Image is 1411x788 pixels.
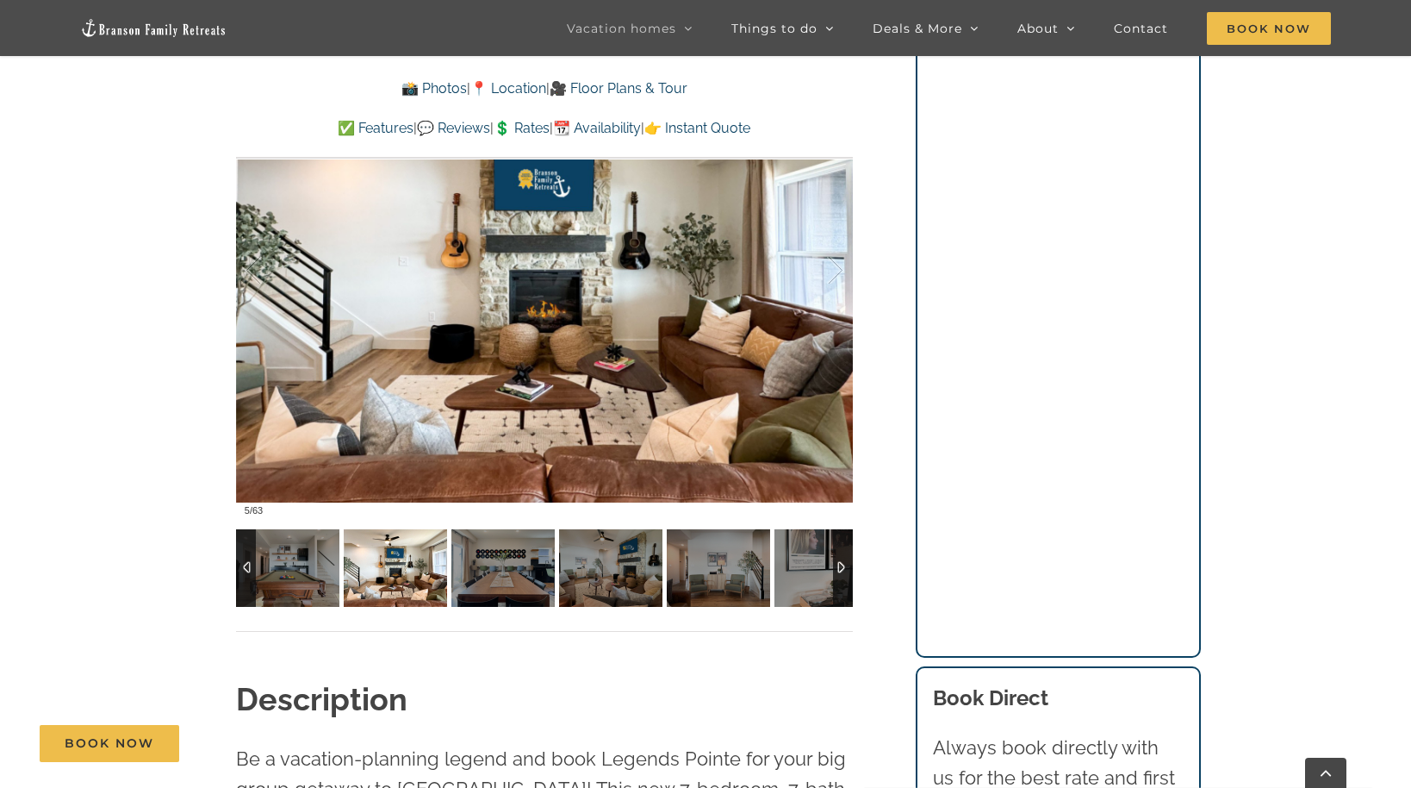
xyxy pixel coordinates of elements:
[338,120,413,136] a: ✅ Features
[236,117,853,140] p: | | | |
[1207,12,1331,45] span: Book Now
[417,120,490,136] a: 💬 Reviews
[933,26,1184,613] iframe: Booking/Inquiry Widget
[644,120,750,136] a: 👉 Instant Quote
[933,685,1048,710] b: Book Direct
[344,529,447,607] img: 01a-Legends-Pointe-vacation-home-rental-Table-Rock-Lake-copy-scaled.jpg-nggid042397-ngg0dyn-120x9...
[667,529,770,607] img: 01d-Legends-Pointe-vacation-home-rental-Table-Rock-Lake-scaled.jpg-nggid042350-ngg0dyn-120x90-00f...
[1114,22,1168,34] span: Contact
[731,22,817,34] span: Things to do
[567,22,676,34] span: Vacation homes
[236,529,339,607] img: 07f-Legends-Pointe-vacation-home-rental-Table-Rock-Lake-scaled.jpg-nggid042369-ngg0dyn-120x90-00f...
[451,529,555,607] img: 02d-Legends-Pointe-vacation-home-rental-Table-Rock-Lake-scaled.jpg-nggid042356-ngg0dyn-120x90-00f...
[40,725,179,762] a: Book Now
[80,18,227,38] img: Branson Family Retreats Logo
[1017,22,1059,34] span: About
[494,120,550,136] a: 💲 Rates
[470,80,546,97] a: 📍 Location
[550,80,687,97] a: 🎥 Floor Plans & Tour
[553,120,641,136] a: 📆 Availability
[774,529,878,607] img: 01e-Legends-Pointe-vacation-home-rental-Table-Rock-Lake-scaled.jpg-nggid042351-ngg0dyn-120x90-00f...
[65,736,154,751] span: Book Now
[401,80,467,97] a: 📸 Photos
[236,78,853,100] p: | |
[873,22,962,34] span: Deals & More
[559,529,662,607] img: 01c-Legends-Pointe-vacation-home-rental-Table-Rock-Lake-copy-scaled.jpg-nggid042349-ngg0dyn-120x9...
[236,681,407,717] strong: Description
